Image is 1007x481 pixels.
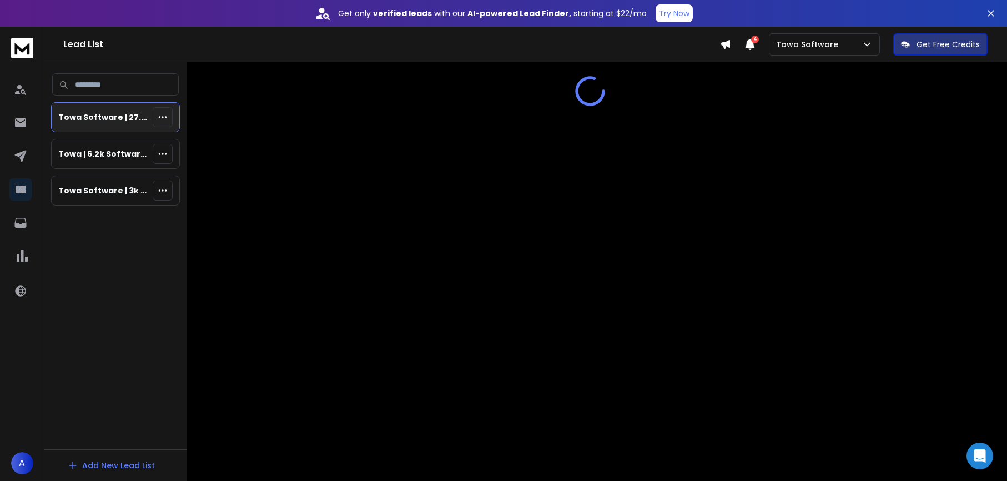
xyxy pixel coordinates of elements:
[58,112,148,123] p: Towa Software | 27.8k-Software-and-IT-Firms
[893,33,988,56] button: Get Free Credits
[58,185,148,196] p: Towa Software | 3k Software & IT Firms
[11,38,33,58] img: logo
[656,4,693,22] button: Try Now
[59,454,164,477] button: Add New Lead List
[776,39,843,50] p: Towa Software
[966,443,993,469] div: Open Intercom Messenger
[58,148,148,159] p: Towa | 6.2k Software & IT Firms
[373,8,432,19] strong: verified leads
[11,452,33,474] button: A
[751,36,759,43] span: 4
[338,8,647,19] p: Get only with our starting at $22/mo
[467,8,571,19] strong: AI-powered Lead Finder,
[659,8,689,19] p: Try Now
[917,39,980,50] p: Get Free Credits
[63,38,720,51] h1: Lead List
